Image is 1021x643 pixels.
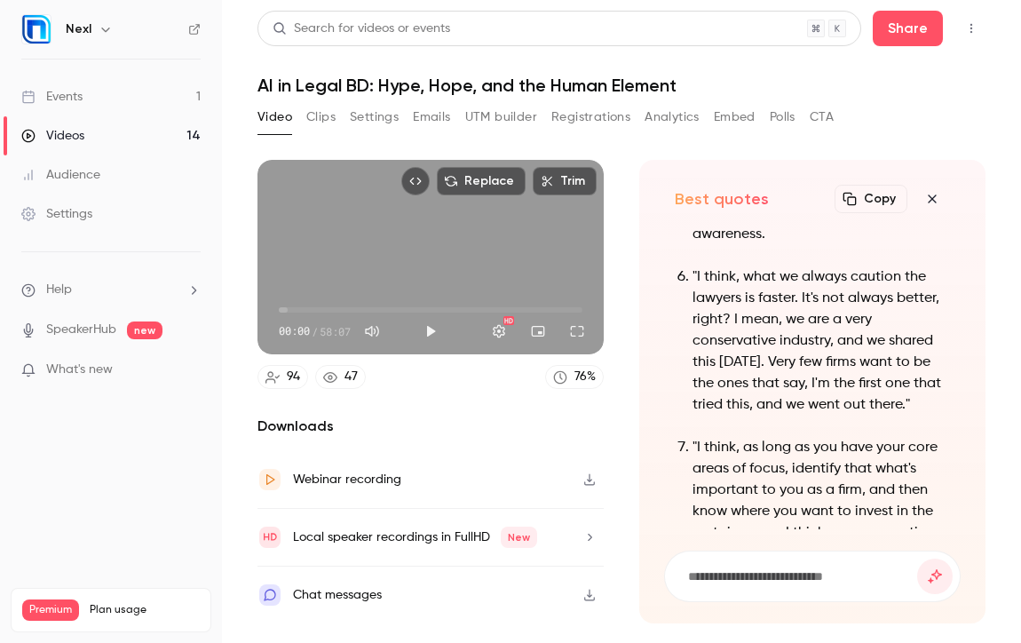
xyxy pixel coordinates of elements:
[257,75,985,96] h1: AI in Legal BD: Hype, Hope, and the Human Element
[873,11,943,46] button: Share
[257,365,308,389] a: 94
[127,321,162,339] span: new
[957,14,985,43] button: Top Bar Actions
[21,166,100,184] div: Audience
[465,103,537,131] button: UTM builder
[714,103,756,131] button: Embed
[413,103,450,131] button: Emails
[257,103,292,131] button: Video
[693,266,950,416] p: "I think, what we always caution the lawyers is faster. It's not always better, right? I mean, we...
[293,527,537,548] div: Local speaker recordings in FullHD
[520,314,556,349] button: Turn on miniplayer
[257,416,604,437] h2: Downloads
[413,314,448,349] button: Play
[503,316,514,325] div: HD
[306,103,336,131] button: Clips
[354,314,390,349] button: Mute
[315,365,366,389] a: 47
[279,323,310,339] span: 00:00
[320,323,351,339] span: 58:07
[501,527,537,548] span: New
[437,167,526,195] button: Replace
[770,103,795,131] button: Polls
[293,584,382,606] div: Chat messages
[21,205,92,223] div: Settings
[46,321,116,339] a: SpeakerHub
[810,103,834,131] button: CTA
[293,469,401,490] div: Webinar recording
[22,15,51,44] img: Nexl
[21,281,201,299] li: help-dropdown-opener
[835,185,907,213] button: Copy
[344,368,358,386] div: 47
[46,361,113,379] span: What's new
[350,103,399,131] button: Settings
[46,281,72,299] span: Help
[279,323,351,339] div: 00:00
[559,314,595,349] button: Full screen
[401,167,430,195] button: Embed video
[533,167,597,195] button: Trim
[312,323,318,339] span: /
[21,127,84,145] div: Videos
[574,368,596,386] div: 76 %
[273,20,450,38] div: Search for videos or events
[21,88,83,106] div: Events
[90,603,200,617] span: Plan usage
[66,20,91,38] h6: Nexl
[693,437,950,565] p: "I think, as long as you have your core areas of focus, identify that what's important to you as ...
[179,362,201,378] iframe: Noticeable Trigger
[645,103,700,131] button: Analytics
[675,188,769,210] h2: Best quotes
[287,368,300,386] div: 94
[481,314,517,349] button: Settings
[545,365,604,389] a: 76%
[22,599,79,621] span: Premium
[551,103,630,131] button: Registrations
